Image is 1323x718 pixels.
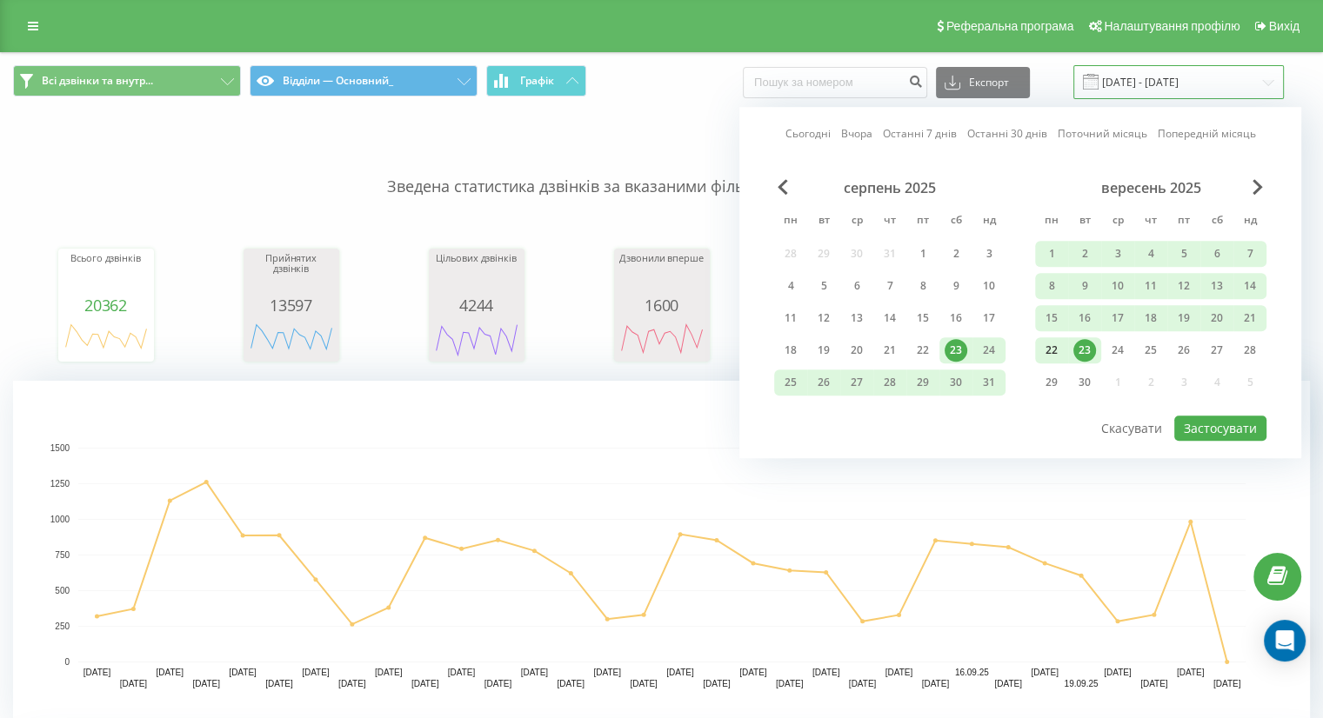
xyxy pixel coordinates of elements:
abbr: неділя [1237,209,1263,235]
div: 29 [1040,371,1063,394]
div: нд 14 вер 2025 р. [1233,273,1266,299]
text: [DATE] [1140,679,1168,688]
div: 18 [1139,307,1162,329]
abbr: вівторок [811,209,837,235]
text: [DATE] [885,668,913,677]
div: 23 [945,339,967,362]
abbr: середа [1105,209,1131,235]
div: 15 [912,307,934,329]
p: Зведена статистика дзвінків за вказаними фільтрами за обраний період [13,141,1310,198]
div: 3 [1106,243,1129,265]
div: сб 6 вер 2025 р. [1200,241,1233,267]
text: 250 [55,622,70,631]
div: сб 20 вер 2025 р. [1200,305,1233,331]
text: [DATE] [630,679,658,688]
div: 22 [912,339,934,362]
div: ср 6 серп 2025 р. [840,273,873,299]
div: чт 11 вер 2025 р. [1134,273,1167,299]
text: [DATE] [1177,668,1205,677]
abbr: субота [943,209,969,235]
div: сб 13 вер 2025 р. [1200,273,1233,299]
a: Попередній місяць [1158,126,1256,143]
div: вересень 2025 [1035,179,1266,196]
div: A chart. [433,314,520,366]
div: нд 21 вер 2025 р. [1233,305,1266,331]
button: Застосувати [1174,416,1266,441]
text: [DATE] [84,668,111,677]
span: Реферальна програма [946,19,1074,33]
button: Графік [486,65,586,96]
div: 21 [879,339,901,362]
div: Дзвонили вперше [618,253,705,296]
text: [DATE] [776,679,804,688]
div: пт 12 вер 2025 р. [1167,273,1200,299]
svg: A chart. [248,314,335,366]
div: 5 [812,275,835,297]
text: [DATE] [192,679,220,688]
a: Вчора [841,126,872,143]
text: 1500 [50,443,70,453]
div: 25 [1139,339,1162,362]
span: Previous Month [778,179,788,195]
button: Експорт [936,67,1030,98]
div: 26 [1173,339,1195,362]
div: Всього дзвінків [63,253,150,296]
text: [DATE] [593,668,621,677]
text: [DATE] [484,679,512,688]
text: [DATE] [375,668,403,677]
div: вт 26 серп 2025 р. [807,369,840,396]
div: пн 29 вер 2025 р. [1035,369,1068,396]
div: 27 [1206,339,1228,362]
div: нд 28 вер 2025 р. [1233,337,1266,363]
abbr: неділя [976,209,1002,235]
a: Сьогодні [785,126,831,143]
text: [DATE] [994,679,1022,688]
abbr: понеділок [1039,209,1065,235]
text: [DATE] [448,668,476,677]
div: 10 [1106,275,1129,297]
div: вт 2 вер 2025 р. [1068,241,1101,267]
text: [DATE] [739,668,767,677]
a: Останні 30 днів [967,126,1047,143]
div: 8 [912,275,934,297]
abbr: четвер [877,209,903,235]
div: сб 23 серп 2025 р. [939,337,972,363]
div: 13597 [248,296,335,314]
text: [DATE] [338,679,366,688]
div: 17 [978,307,1000,329]
div: нд 10 серп 2025 р. [972,273,1006,299]
div: 4 [1139,243,1162,265]
text: [DATE] [265,679,293,688]
div: пт 22 серп 2025 р. [906,337,939,363]
div: 28 [879,371,901,394]
text: 1250 [50,479,70,489]
div: чт 18 вер 2025 р. [1134,305,1167,331]
div: пт 19 вер 2025 р. [1167,305,1200,331]
div: 2 [945,243,967,265]
div: пт 8 серп 2025 р. [906,273,939,299]
div: сб 2 серп 2025 р. [939,241,972,267]
div: нд 24 серп 2025 р. [972,337,1006,363]
div: 11 [779,307,802,329]
text: [DATE] [922,679,950,688]
abbr: середа [844,209,870,235]
text: [DATE] [812,668,840,677]
input: Пошук за номером [743,67,927,98]
div: пн 18 серп 2025 р. [774,337,807,363]
div: нд 3 серп 2025 р. [972,241,1006,267]
div: 10 [978,275,1000,297]
div: 13 [845,307,868,329]
svg: A chart. [63,314,150,366]
text: 750 [55,550,70,560]
div: нд 17 серп 2025 р. [972,305,1006,331]
text: [DATE] [1031,668,1059,677]
div: 17 [1106,307,1129,329]
text: [DATE] [666,668,694,677]
div: 5 [1173,243,1195,265]
div: 1 [912,243,934,265]
text: 16.09.25 [955,668,989,677]
div: 1 [1040,243,1063,265]
div: ср 20 серп 2025 р. [840,337,873,363]
div: 21 [1239,307,1261,329]
div: 14 [1239,275,1261,297]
